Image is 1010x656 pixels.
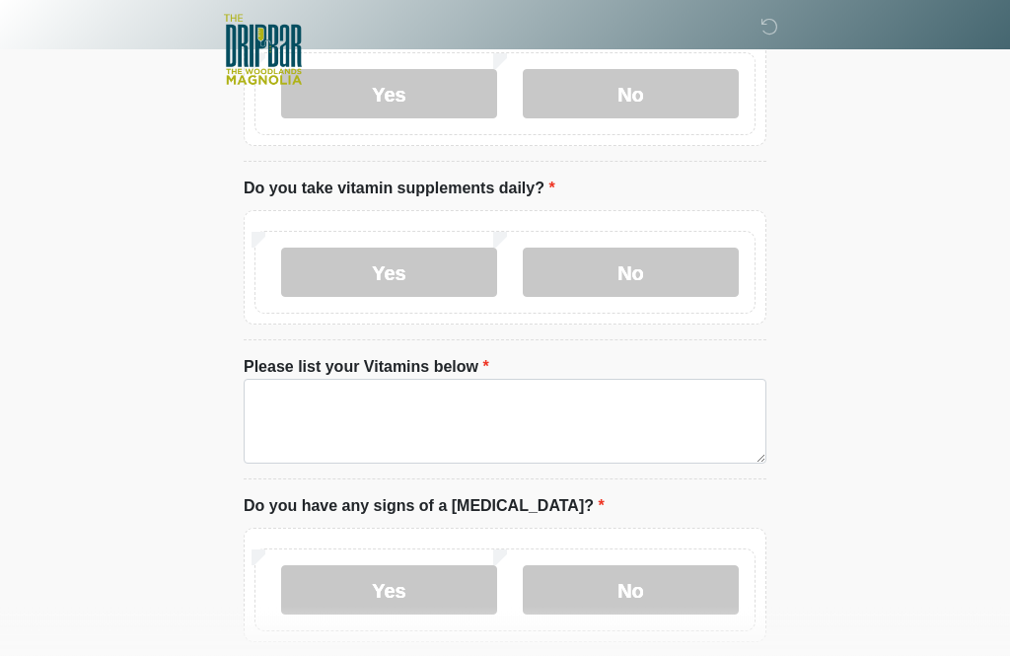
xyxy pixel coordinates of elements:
label: No [523,249,739,298]
label: Do you take vitamin supplements daily? [244,178,555,201]
label: Please list your Vitamins below [244,356,489,380]
label: Do you have any signs of a [MEDICAL_DATA]? [244,495,605,519]
img: The DripBar - Magnolia Logo [224,15,302,87]
label: Yes [281,566,497,616]
label: No [523,566,739,616]
label: Yes [281,249,497,298]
